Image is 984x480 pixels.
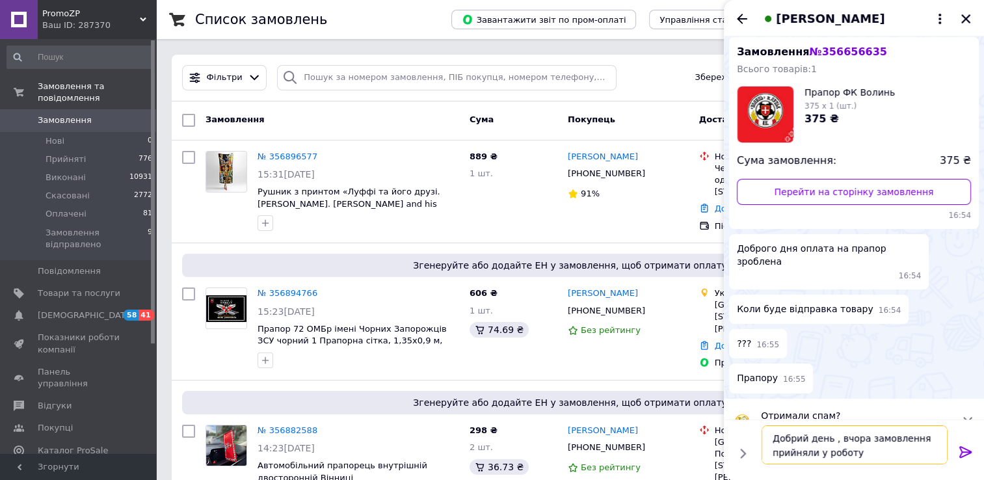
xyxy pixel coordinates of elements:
[206,425,246,466] img: Фото товару
[206,425,247,466] a: Фото товару
[715,163,846,198] div: Чернігів, №19 (до 30 кг на одне місце): вул. [STREET_ADDRESS]
[760,10,948,27] button: [PERSON_NAME]
[470,442,493,452] span: 2 шт.
[38,287,120,299] span: Товари та послуги
[715,425,846,436] div: Нова Пошта
[195,12,327,27] h1: Список замовлень
[470,114,494,124] span: Cума
[783,374,806,385] span: 16:55 12.08.2025
[581,189,600,198] span: 91%
[148,135,152,147] span: 0
[568,114,615,124] span: Покупець
[568,151,638,163] a: [PERSON_NAME]
[258,187,440,220] a: Рушник з принтом «Луффі та його друзі. [PERSON_NAME]. [PERSON_NAME] and his friends. One Piece» 7...
[470,168,493,178] span: 1 шт.
[42,20,156,31] div: Ваш ID: 287370
[38,366,120,390] span: Панель управління
[958,11,974,27] button: Закрити
[258,169,315,180] span: 15:31[DATE]
[737,302,873,316] span: Коли буде відправка товару
[38,265,101,277] span: Повідомлення
[258,425,317,435] a: № 356882588
[738,87,793,142] img: 1898981562_w160_h160_prapor-fk-volin.jpg
[42,8,140,20] span: PromoZP
[734,11,750,27] button: Назад
[470,322,529,338] div: 74.69 ₴
[568,425,638,437] a: [PERSON_NAME]
[659,15,759,25] span: Управління статусами
[737,210,971,221] span: 16:54 12.08.2025
[187,396,953,409] span: Згенеруйте або додайте ЕН у замовлення, щоб отримати оплату
[565,439,648,456] div: [PHONE_NUMBER]
[899,271,922,282] span: 16:54 12.08.2025
[470,459,529,475] div: 36.73 ₴
[715,341,762,351] a: Додати ЕН
[139,153,152,165] span: 776
[46,153,86,165] span: Прийняті
[756,340,779,351] span: 16:55 12.08.2025
[737,242,921,268] span: Доброго дня оплата на прапор зроблена
[38,114,92,126] span: Замовлення
[715,151,846,163] div: Нова Пошта
[737,179,971,205] a: Перейти на сторінку замовлення
[451,10,636,29] button: Завантажити звіт по пром-оплаті
[258,443,315,453] span: 14:23[DATE]
[148,227,152,250] span: 9
[715,220,846,232] div: Післяплата
[7,46,153,69] input: Пошук
[139,310,153,321] span: 41
[568,287,638,300] a: [PERSON_NAME]
[734,445,751,462] button: Показати кнопки
[46,190,90,202] span: Скасовані
[258,306,315,317] span: 15:23[DATE]
[38,400,72,412] span: Відгуки
[804,113,839,125] span: 375 ₴
[737,337,751,351] span: ???
[809,46,886,58] span: № 356656635
[879,305,901,316] span: 16:54 12.08.2025
[277,65,616,90] input: Пошук за номером замовлення, ПІБ покупця, номером телефону, Email, номером накладної
[462,14,626,25] span: Завантажити звіт по пром-оплаті
[38,422,73,434] span: Покупці
[737,46,887,58] span: Замовлення
[804,86,895,99] span: Прапор ФК Волинь
[761,409,954,422] p: Отримали спам?
[565,302,648,319] div: [PHONE_NUMBER]
[470,288,498,298] span: 606 ₴
[258,152,317,161] a: № 356896577
[38,332,120,355] span: Показники роботи компанії
[46,135,64,147] span: Нові
[737,371,778,385] span: Прапору
[206,295,246,322] img: Фото товару
[206,287,247,329] a: Фото товару
[715,299,846,335] div: [GEOGRAPHIC_DATA], [STREET_ADDRESS] [PERSON_NAME], 288
[206,114,264,124] span: Замовлення
[581,325,641,335] span: Без рейтингу
[46,208,86,220] span: Оплачені
[258,324,447,358] a: Прапор 72 ОМБр імені Чорних Запорожців ЗСУ чорний 1 Прапорна сітка, 1,35х0,9 м, Люверси (2 шт.)
[737,153,836,168] span: Сума замовлення:
[470,425,498,435] span: 298 ₴
[940,153,971,168] span: 375 ₴
[124,310,139,321] span: 58
[565,165,648,182] div: [PHONE_NUMBER]
[38,81,156,104] span: Замовлення та повідомлення
[38,445,108,457] span: Каталог ProSale
[187,259,953,272] span: Згенеруйте або додайте ЕН у замовлення, щоб отримати оплату
[134,190,152,202] span: 2772
[734,414,750,429] img: :face_with_monocle:
[715,204,762,213] a: Додати ЕН
[143,208,152,220] span: 81
[46,227,148,250] span: Замовлення відправлено
[695,72,783,84] span: Збережені фільтри:
[38,310,134,321] span: [DEMOGRAPHIC_DATA]
[207,72,243,84] span: Фільтри
[715,287,846,299] div: Укрпошта
[776,10,884,27] span: [PERSON_NAME]
[129,172,152,183] span: 10931
[206,152,246,192] img: Фото товару
[46,172,86,183] span: Виконані
[737,64,817,74] span: Всього товарів: 1
[649,10,769,29] button: Управління статусами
